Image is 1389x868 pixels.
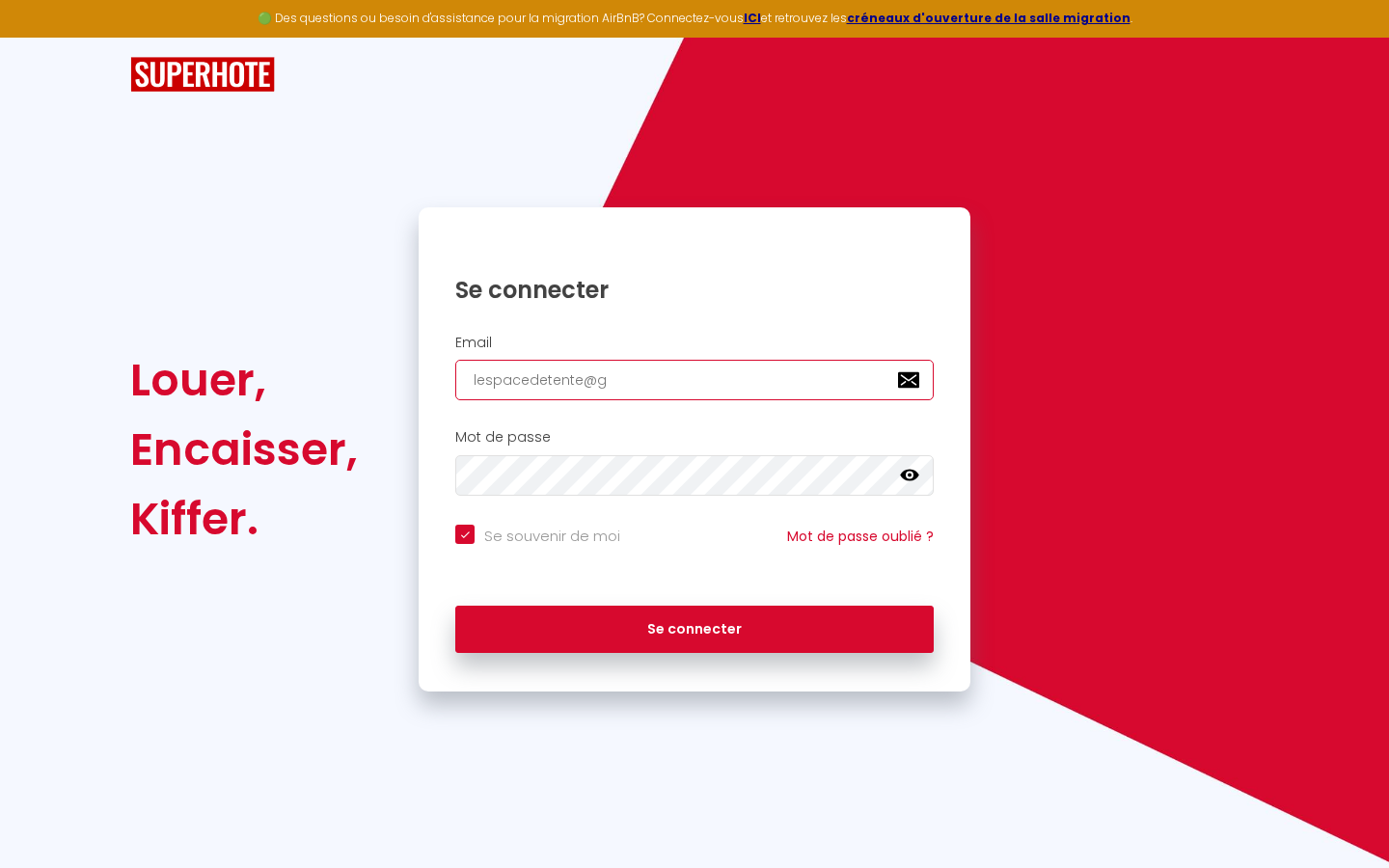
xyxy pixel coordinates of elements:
[787,527,934,546] a: Mot de passe oublié ?
[130,57,275,93] img: SuperHote logo
[455,275,934,305] h1: Se connecter
[15,8,73,66] button: Ouvrir le widget de chat LiveChat
[455,360,934,400] input: Ton Email
[455,335,934,351] h2: Email
[130,415,358,484] div: Encaisser,
[847,10,1130,26] a: créneaux d'ouverture de la salle migration
[130,484,358,554] div: Kiffer.
[455,429,934,446] h2: Mot de passe
[455,606,934,654] button: Se connecter
[744,10,761,26] a: ICI
[130,345,358,415] div: Louer,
